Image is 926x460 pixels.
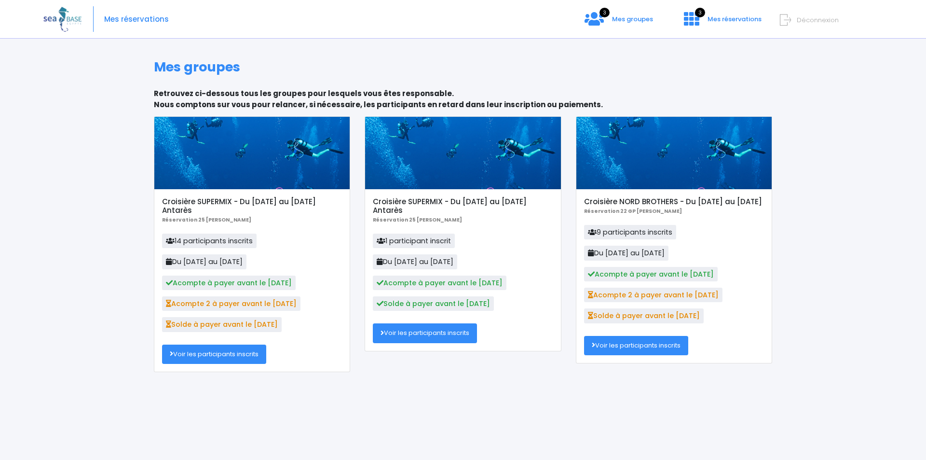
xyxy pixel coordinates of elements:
span: 14 participants inscrits [162,234,257,248]
span: Acompte à payer avant le [DATE] [162,276,296,290]
a: 3 Mes groupes [577,18,661,27]
span: 3 [599,8,610,17]
h5: Croisière NORD BROTHERS - Du [DATE] au [DATE] [584,197,764,206]
span: Du [DATE] au [DATE] [584,246,668,260]
h1: Mes groupes [154,59,773,75]
span: Solde à payer avant le [DATE] [584,308,704,323]
span: Mes réservations [708,14,762,24]
span: Mes groupes [612,14,653,24]
a: Voir les participants inscrits [584,336,688,355]
span: Acompte 2 à payer avant le [DATE] [584,288,722,302]
span: Déconnexion [797,15,839,25]
b: Réservation 25 [PERSON_NAME] [162,216,251,223]
span: Acompte 2 à payer avant le [DATE] [162,296,300,311]
span: 9 participants inscrits [584,225,676,239]
a: Voir les participants inscrits [373,323,477,343]
span: 1 participant inscrit [373,234,455,248]
span: Acompte à payer avant le [DATE] [584,267,718,281]
b: Réservation 22 GP [PERSON_NAME] [584,208,682,215]
a: 3 Mes réservations [676,18,767,27]
h5: Croisière SUPERMIX - Du [DATE] au [DATE] Antarès [373,197,553,215]
span: Du [DATE] au [DATE] [162,254,246,269]
span: 3 [695,8,705,17]
p: Retrouvez ci-dessous tous les groupes pour lesquels vous êtes responsable. Nous comptons sur vous... [154,88,773,110]
a: Voir les participants inscrits [162,345,266,364]
b: Réservation 25 [PERSON_NAME] [373,216,462,223]
span: Acompte à payer avant le [DATE] [373,276,506,290]
span: Du [DATE] au [DATE] [373,254,457,269]
span: Solde à payer avant le [DATE] [162,317,282,332]
span: Solde à payer avant le [DATE] [373,296,494,311]
h5: Croisière SUPERMIX - Du [DATE] au [DATE] Antarès [162,197,342,215]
